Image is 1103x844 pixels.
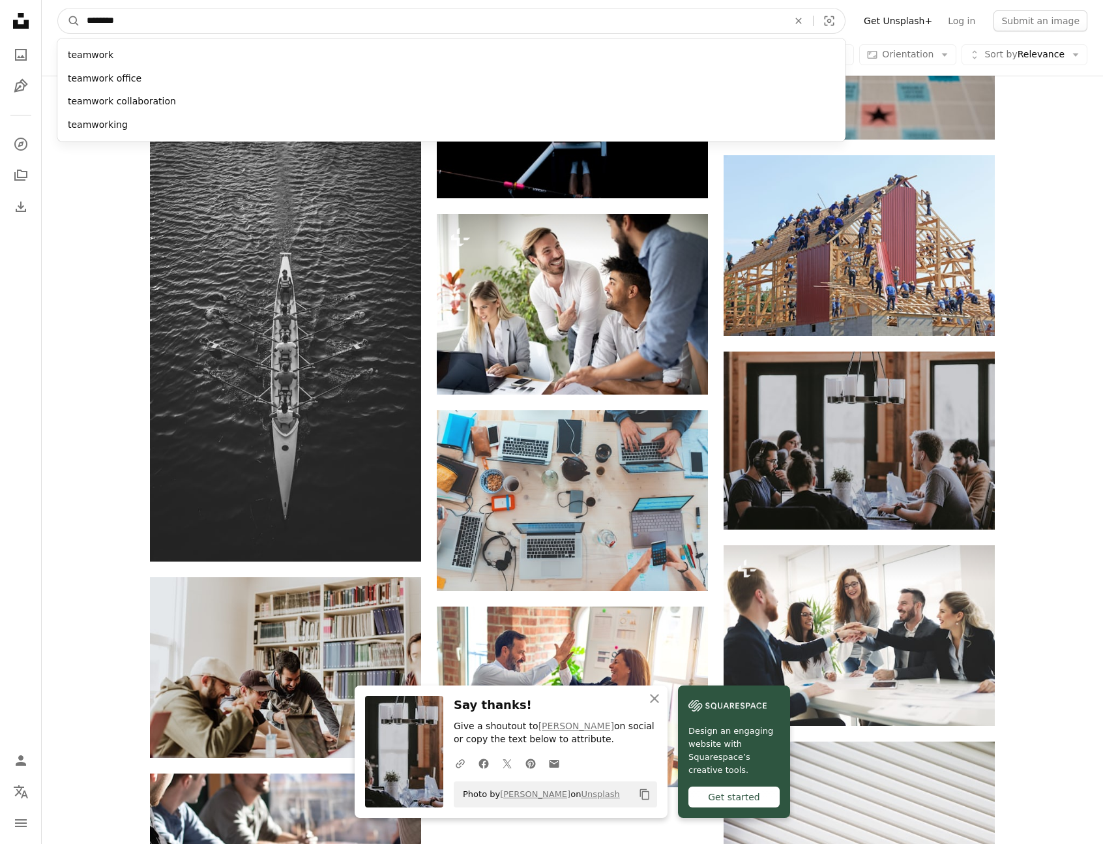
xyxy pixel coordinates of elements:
img: Presentation in consulting seminar about business strategy and brainstorming in office [437,214,708,395]
a: [PERSON_NAME] [500,789,570,799]
button: Search Unsplash [58,8,80,33]
a: Photos [8,42,34,68]
img: three men laughing while looking in the laptop inside room [150,577,421,758]
button: Clear [784,8,813,33]
a: Share over email [542,750,566,776]
img: Succesful enterprenours and business people achieving goals [724,545,995,726]
a: people building structure during daytime [724,239,995,251]
a: Explore [8,131,34,157]
a: people riding boat on body of water [150,330,421,342]
a: Log in [940,10,983,31]
img: man in white dress shirt sitting beside woman in black long sleeve shirt [437,607,708,787]
div: teamworking [57,113,846,137]
span: Orientation [882,49,934,59]
a: Share on Twitter [495,750,519,776]
a: Presentation in consulting seminar about business strategy and brainstorming in office [437,298,708,310]
div: teamwork [57,44,846,67]
form: Find visuals sitewide [57,8,846,34]
img: people sitting down near table with assorted laptop computers [437,410,708,591]
a: three men laughing while looking in the laptop inside room [150,661,421,673]
button: Sort byRelevance [962,44,1087,65]
span: Sort by [984,49,1017,59]
a: Download History [8,194,34,220]
a: Succesful enterprenours and business people achieving goals [724,629,995,641]
button: Submit an image [993,10,1087,31]
p: Give a shoutout to on social or copy the text below to attribute. [454,720,657,746]
button: Orientation [859,44,956,65]
a: Design an engaging website with Squarespace’s creative tools.Get started [678,686,790,818]
a: Share on Facebook [472,750,495,776]
span: Relevance [984,48,1065,61]
a: Collections [8,162,34,188]
a: Home — Unsplash [8,8,34,37]
a: Get Unsplash+ [856,10,940,31]
div: teamwork office [57,67,846,91]
button: Visual search [814,8,845,33]
img: people building structure during daytime [724,155,995,336]
button: Copy to clipboard [634,783,656,806]
a: [PERSON_NAME] [538,721,614,731]
a: Share on Pinterest [519,750,542,776]
a: Illustrations [8,73,34,99]
a: people sitting down near table with assorted laptop computers [437,494,708,506]
button: Menu [8,810,34,836]
div: teamwork collaboration [57,90,846,113]
div: Get started [688,787,780,807]
img: file-1606177908946-d1eed1cbe4f5image [688,696,767,716]
button: Language [8,779,34,805]
h3: Say thanks! [454,696,657,715]
span: Design an engaging website with Squarespace’s creative tools. [688,725,780,777]
img: people riding boat on body of water [150,112,421,562]
span: Photo by on [456,784,620,805]
a: Unsplash [581,789,619,799]
a: Log in / Sign up [8,747,34,774]
img: sittin people beside table inside room [724,352,995,530]
a: sittin people beside table inside room [724,434,995,446]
